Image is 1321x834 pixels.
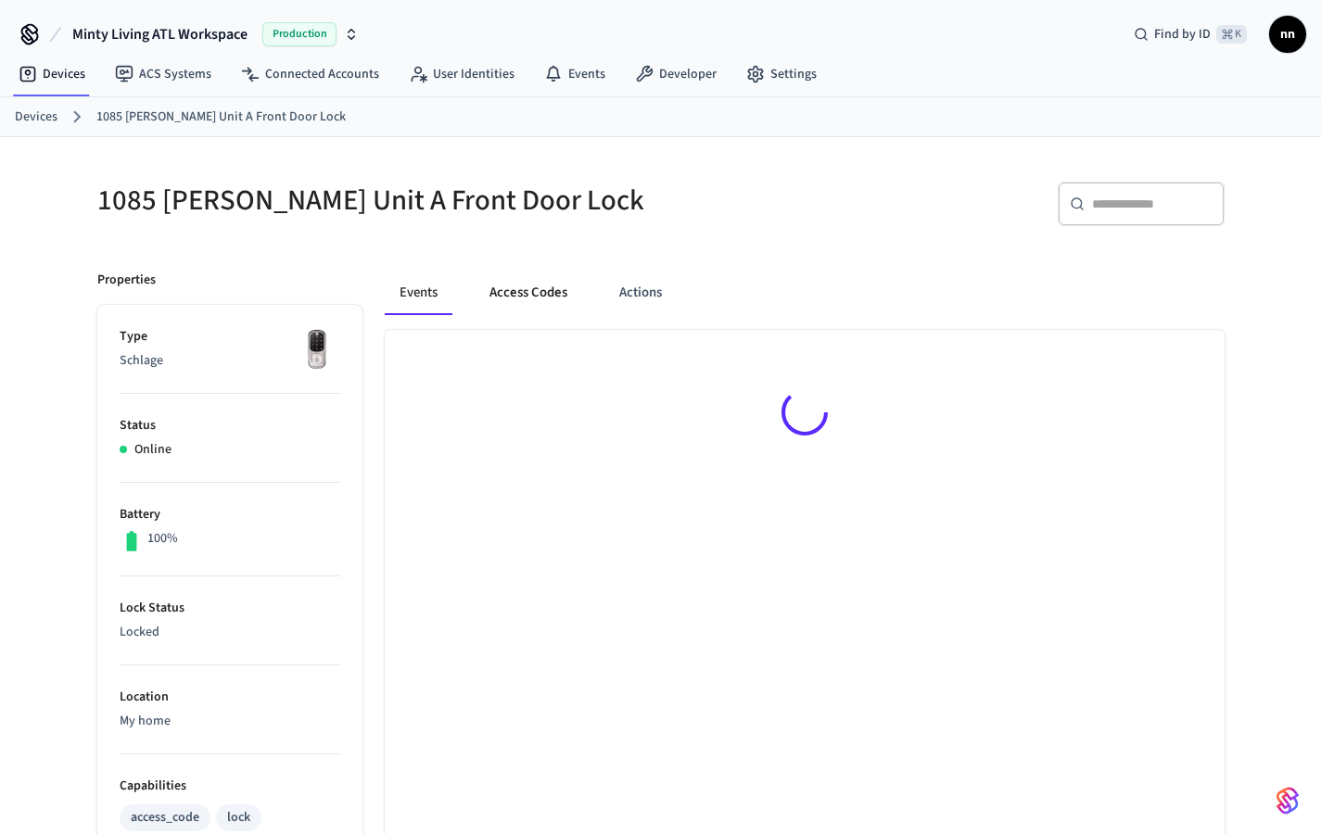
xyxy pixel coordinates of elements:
div: lock [227,808,250,828]
button: Access Codes [475,271,582,315]
p: Location [120,688,340,707]
a: 1085 [PERSON_NAME] Unit A Front Door Lock [96,107,346,127]
p: Properties [97,271,156,290]
p: Lock Status [120,599,340,618]
a: Developer [620,57,731,91]
button: Events [385,271,452,315]
p: 100% [147,529,178,549]
div: access_code [131,808,199,828]
span: nn [1271,18,1304,51]
p: Battery [120,505,340,524]
button: nn [1269,16,1306,53]
img: SeamLogoGradient.69752ec5.svg [1277,786,1299,815]
img: Yale Assure Touchscreen Wifi Smart Lock, Satin Nickel, Front [294,327,340,373]
div: Find by ID⌘ K [1119,18,1262,51]
a: Settings [731,57,832,91]
p: Capabilities [120,777,340,796]
p: Status [120,416,340,436]
a: Connected Accounts [226,57,394,91]
h5: 1085 [PERSON_NAME] Unit A Front Door Lock [97,182,650,220]
span: ⌘ K [1216,25,1247,44]
div: ant example [385,271,1225,315]
a: Devices [4,57,100,91]
span: Minty Living ATL Workspace [72,23,248,45]
a: Devices [15,107,57,127]
p: Locked [120,623,340,642]
p: Type [120,327,340,347]
p: My home [120,712,340,731]
a: Events [529,57,620,91]
p: Schlage [120,351,340,371]
button: Actions [604,271,677,315]
a: User Identities [394,57,529,91]
p: Online [134,440,171,460]
a: ACS Systems [100,57,226,91]
span: Find by ID [1154,25,1211,44]
span: Production [262,22,337,46]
